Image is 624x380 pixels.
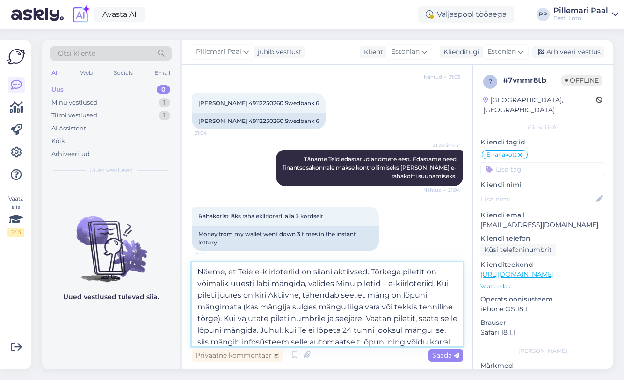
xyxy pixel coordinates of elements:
div: 1 [159,98,170,108]
div: Klienditugi [440,47,479,57]
div: juhib vestlust [254,47,302,57]
span: 21:06 [195,251,230,258]
span: Rahakotist läks raha ekiirloterii alla 3 kordselt [198,213,323,220]
span: Nähtud ✓ 21:04 [423,186,460,194]
span: 7 [489,78,492,85]
div: # 7vnmr8tb [503,75,561,86]
img: explore-ai [71,5,91,24]
div: Uus [51,85,64,94]
textarea: Näeme, et Teie e-kiirloteriid on siiani aktiivsed. Tõrkega piletit on võimalik uuesti läbi mängid... [192,262,463,346]
p: Vaata edasi ... [480,282,605,291]
p: Kliendi telefon [480,234,605,244]
div: [GEOGRAPHIC_DATA], [GEOGRAPHIC_DATA] [483,95,596,115]
span: Offline [561,75,602,86]
img: No chats [42,200,180,284]
p: [EMAIL_ADDRESS][DOMAIN_NAME] [480,220,605,230]
span: Otsi kliente [58,49,95,58]
div: Arhiveeritud [51,150,90,159]
p: Klienditeekond [480,260,605,270]
p: Kliendi nimi [480,180,605,190]
div: Vaata siia [7,194,24,237]
p: Operatsioonisüsteem [480,294,605,304]
span: Saada [432,351,459,359]
span: [PERSON_NAME] 49112250260 Swedbank 6 [198,100,319,107]
span: Uued vestlused [89,166,133,174]
div: 1 [159,111,170,120]
div: 0 [157,85,170,94]
a: Avasta AI [94,7,145,22]
div: Eesti Loto [553,14,608,22]
div: Kliendi info [480,123,605,132]
span: Estonian [487,47,516,57]
div: Väljaspool tööaega [418,6,514,23]
p: Uued vestlused tulevad siia. [63,292,159,302]
div: Minu vestlused [51,98,98,108]
div: Email [152,67,172,79]
span: 21:04 [195,129,230,136]
div: Klient [360,47,383,57]
p: Kliendi email [480,210,605,220]
p: iPhone OS 18.1.1 [480,304,605,314]
div: AI Assistent [51,124,86,133]
span: Täname Teid edastatud andmete eest. Edastame need finantsosakonnale makse kontrollimiseks [PERSON... [283,156,458,179]
input: Lisa nimi [481,194,595,204]
div: PP [537,8,550,21]
div: [PERSON_NAME] 49112250260 Swedbank 6 [192,113,326,129]
p: Kliendi tag'id [480,137,605,147]
p: Brauser [480,318,605,328]
div: Money from my wallet went down 3 times in the instant lottery [192,226,379,251]
img: Askly Logo [7,48,25,65]
div: Arhiveeri vestlus [532,46,604,58]
div: Web [78,67,94,79]
div: 2 / 3 [7,228,24,237]
div: Tiimi vestlused [51,111,97,120]
div: [PERSON_NAME] [480,347,605,355]
div: Privaatne kommentaar [192,349,283,362]
input: Lisa tag [480,162,605,176]
div: Küsi telefoninumbrit [480,244,556,256]
span: Pillemari Paal [196,47,241,57]
a: [URL][DOMAIN_NAME] [480,270,554,279]
span: E-rahakott [486,152,517,158]
p: Märkmed [480,361,605,371]
span: AI Assistent [425,142,460,149]
div: Pillemari Paal [553,7,608,14]
div: All [50,67,60,79]
div: Kõik [51,136,65,146]
div: Socials [112,67,135,79]
span: Nähtud ✓ 21:03 [424,73,460,80]
p: Safari 18.1.1 [480,328,605,337]
a: Pillemari PaalEesti Loto [553,7,618,22]
span: Estonian [391,47,420,57]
